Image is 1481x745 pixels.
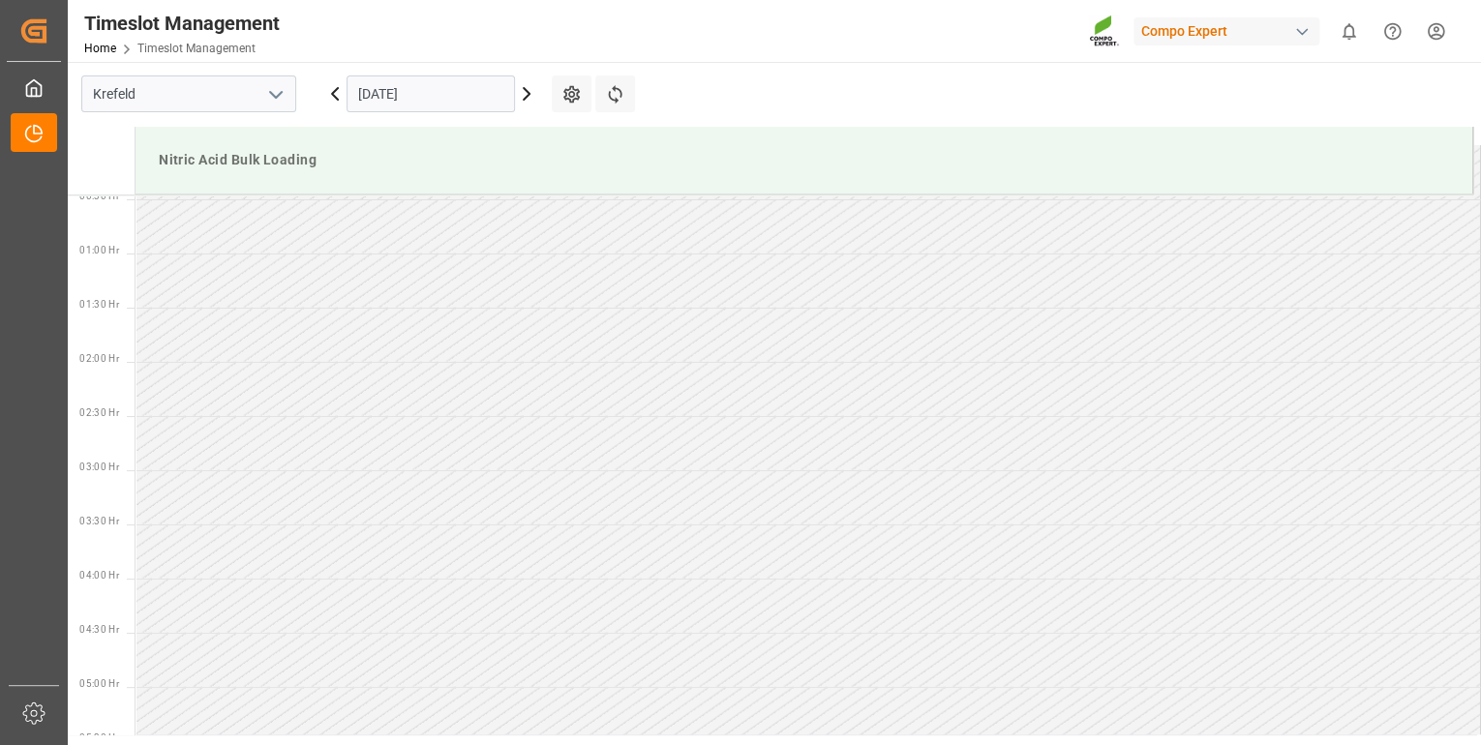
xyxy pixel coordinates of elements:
[1133,17,1319,45] div: Compo Expert
[79,353,119,364] span: 02:00 Hr
[1327,10,1371,53] button: show 0 new notifications
[84,42,116,55] a: Home
[1133,13,1327,49] button: Compo Expert
[81,75,296,112] input: Type to search/select
[347,75,515,112] input: DD.MM.YYYY
[79,191,119,201] span: 00:30 Hr
[79,245,119,255] span: 01:00 Hr
[79,570,119,581] span: 04:00 Hr
[1371,10,1414,53] button: Help Center
[260,79,289,109] button: open menu
[79,299,119,310] span: 01:30 Hr
[79,624,119,635] span: 04:30 Hr
[79,462,119,472] span: 03:00 Hr
[79,516,119,526] span: 03:30 Hr
[79,732,119,743] span: 05:30 Hr
[79,407,119,418] span: 02:30 Hr
[84,9,280,38] div: Timeslot Management
[151,142,1457,178] div: Nitric Acid Bulk Loading
[1089,15,1120,48] img: Screenshot%202023-09-29%20at%2010.02.21.png_1712312052.png
[79,678,119,689] span: 05:00 Hr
